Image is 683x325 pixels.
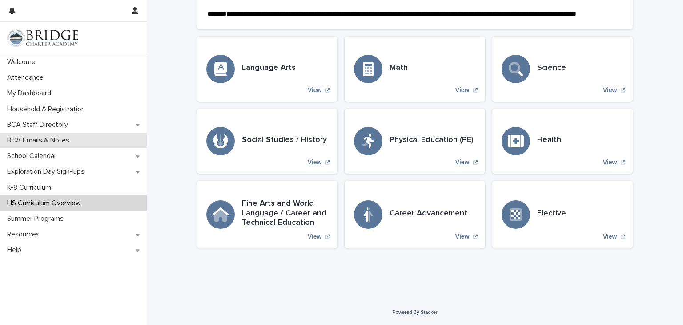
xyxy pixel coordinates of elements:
[455,233,470,240] p: View
[4,105,92,114] p: Household & Registration
[537,135,561,145] h3: Health
[537,209,566,219] h3: Elective
[242,63,296,73] h3: Language Arts
[4,58,43,66] p: Welcome
[242,135,327,145] h3: Social Studies / History
[4,89,58,97] p: My Dashboard
[4,246,28,254] p: Help
[7,29,78,47] img: V1C1m3IdTEidaUdm9Hs0
[4,215,71,223] p: Summer Programs
[345,181,485,248] a: View
[492,181,633,248] a: View
[242,199,328,228] h3: Fine Arts and World Language / Career and Technical Education
[492,109,633,174] a: View
[392,309,437,315] a: Powered By Stacker
[345,37,485,102] a: View
[197,181,337,248] a: View
[308,86,322,94] p: View
[537,63,566,73] h3: Science
[603,158,617,166] p: View
[4,136,76,145] p: BCA Emails & Notes
[4,183,58,192] p: K-8 Curriculum
[4,152,64,160] p: School Calendar
[455,158,470,166] p: View
[4,73,51,82] p: Attendance
[308,233,322,240] p: View
[197,37,337,102] a: View
[455,86,470,94] p: View
[390,209,467,219] h3: Career Advancement
[4,121,75,129] p: BCA Staff Directory
[197,109,337,174] a: View
[390,135,474,145] h3: Physical Education (PE)
[4,199,88,207] p: HS Curriculum Overview
[603,233,617,240] p: View
[603,86,617,94] p: View
[492,37,633,102] a: View
[4,230,47,239] p: Resources
[4,167,92,176] p: Exploration Day Sign-Ups
[345,109,485,174] a: View
[308,158,322,166] p: View
[390,63,408,73] h3: Math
